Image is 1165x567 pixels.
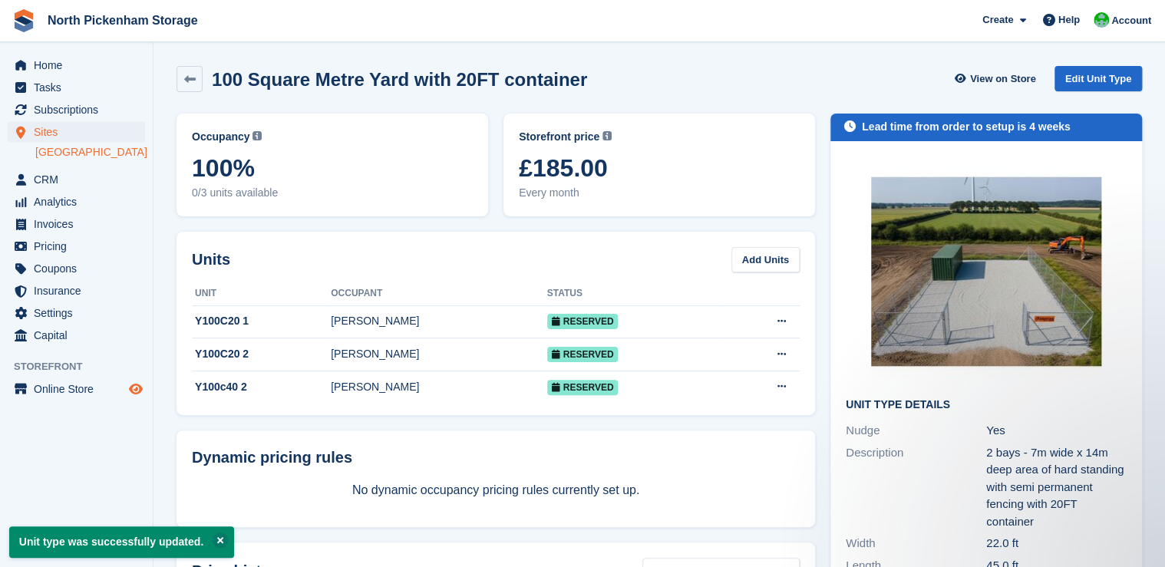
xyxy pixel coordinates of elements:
span: Reserved [547,347,619,362]
a: menu [8,378,145,400]
h2: Unit Type details [846,399,1127,411]
span: Pricing [34,236,126,257]
div: Dynamic pricing rules [192,446,800,469]
img: icon-info-grey-7440780725fd019a000dd9b08b2336e03edf1995a4989e88bcd33f0948082b44.svg [252,131,262,140]
img: stora-icon-8386f47178a22dfd0bd8f6a31ec36ba5ce8667c1dd55bd0f319d3a0aa187defe.svg [12,9,35,32]
div: Width [846,535,986,552]
a: Add Units [731,247,800,272]
a: menu [8,236,145,257]
div: 22.0 ft [986,535,1127,552]
p: Unit type was successfully updated. [9,526,234,558]
span: Invoices [34,213,126,235]
span: CRM [34,169,126,190]
div: [PERSON_NAME] [331,379,547,395]
a: menu [8,280,145,302]
span: Occupancy [192,129,249,145]
p: No dynamic occupancy pricing rules currently set up. [192,481,800,499]
div: Y100c40 2 [192,379,331,395]
a: menu [8,54,145,76]
span: Help [1058,12,1080,28]
span: Analytics [34,191,126,213]
div: Nudge [846,422,986,440]
div: [PERSON_NAME] [331,346,547,362]
span: Reserved [547,314,619,329]
span: Home [34,54,126,76]
a: menu [8,121,145,143]
img: birds%20eye%20view%20of%20yard%20and%20container.jpg [871,157,1101,387]
h2: Units [192,248,230,271]
img: icon-info-grey-7440780725fd019a000dd9b08b2336e03edf1995a4989e88bcd33f0948082b44.svg [602,131,612,140]
span: Reserved [547,380,619,395]
div: 2 bays - 7m wide x 14m deep area of hard standing with semi permanent fencing with 20FT container [986,444,1127,531]
a: menu [8,213,145,235]
span: Every month [519,185,800,201]
a: North Pickenham Storage [41,8,204,33]
a: menu [8,258,145,279]
span: Online Store [34,378,126,400]
span: Insurance [34,280,126,302]
div: [PERSON_NAME] [331,313,547,329]
th: Status [547,282,721,306]
h2: 100 Square Metre Yard with 20FT container [212,69,587,90]
a: menu [8,77,145,98]
span: Storefront price [519,129,599,145]
span: 0/3 units available [192,185,473,201]
span: Settings [34,302,126,324]
th: Unit [192,282,331,306]
a: menu [8,191,145,213]
a: menu [8,169,145,190]
span: Subscriptions [34,99,126,120]
span: 100% [192,154,473,182]
div: Lead time from order to setup is 4 weeks [862,119,1071,135]
span: Create [982,12,1013,28]
a: [GEOGRAPHIC_DATA] [35,145,145,160]
a: menu [8,302,145,324]
a: Edit Unit Type [1054,66,1142,91]
a: menu [8,99,145,120]
div: Yes [986,422,1127,440]
span: Account [1111,13,1151,28]
div: Y100C20 2 [192,346,331,362]
th: Occupant [331,282,547,306]
span: View on Store [970,71,1036,87]
div: Y100C20 1 [192,313,331,329]
img: Chris Gulliver [1094,12,1109,28]
span: Tasks [34,77,126,98]
span: Coupons [34,258,126,279]
span: Sites [34,121,126,143]
a: menu [8,325,145,346]
div: Description [846,444,986,531]
a: Preview store [127,380,145,398]
span: Capital [34,325,126,346]
span: Storefront [14,359,153,374]
span: £185.00 [519,154,800,182]
a: View on Store [952,66,1042,91]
